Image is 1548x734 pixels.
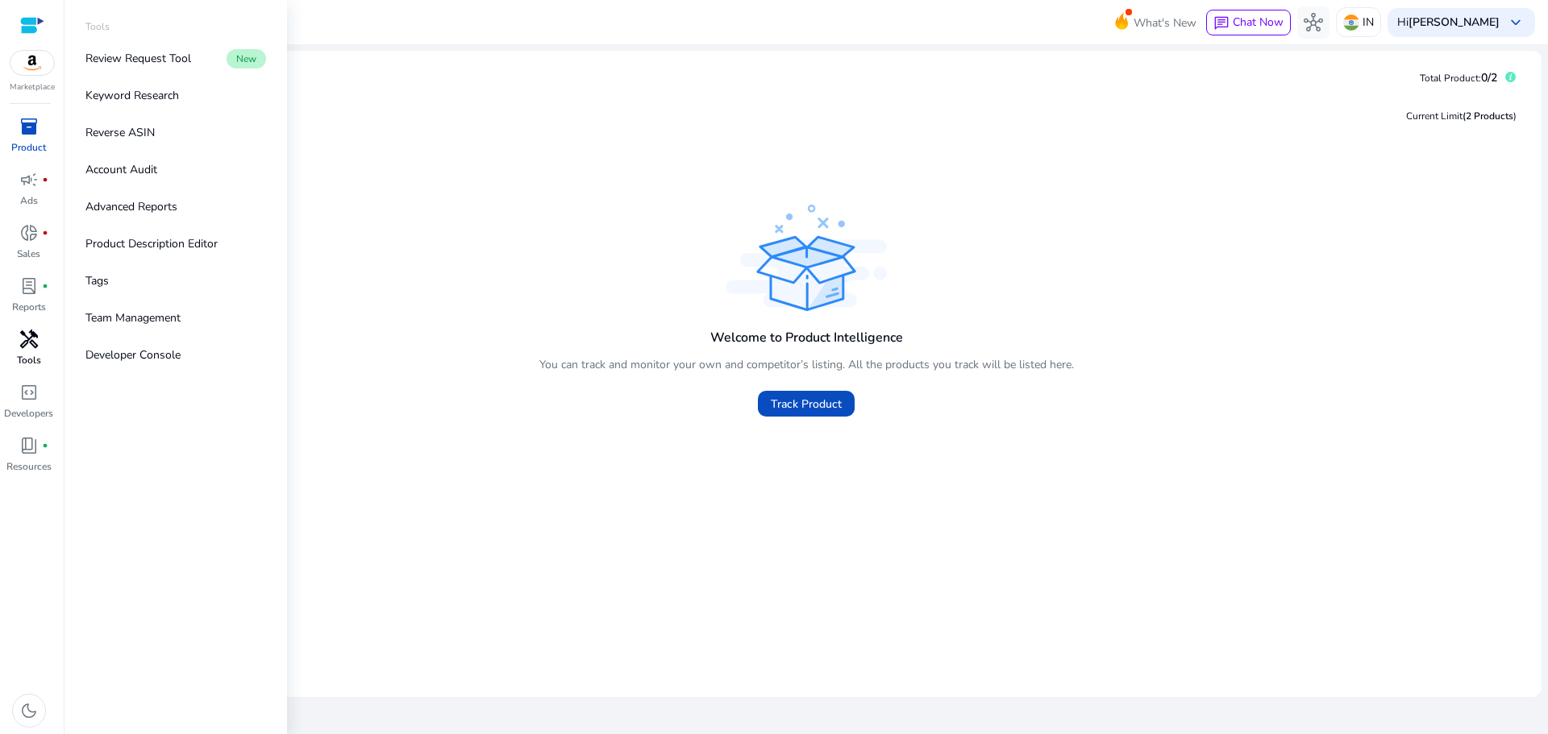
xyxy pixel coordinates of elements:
span: inventory_2 [19,117,39,136]
span: fiber_manual_record [42,283,48,289]
p: Tools [17,353,41,367]
span: campaign [19,170,39,189]
p: Reports [12,300,46,314]
h4: Welcome to Product Intelligence [710,330,903,346]
p: Marketplace [10,81,55,93]
span: Chat Now [1233,15,1284,30]
p: Keyword Research [85,87,179,104]
p: Developers [4,406,53,421]
p: Review Request Tool [85,50,191,67]
img: track_product.svg [726,205,887,311]
span: hub [1304,13,1323,32]
p: Account Audit [85,161,157,178]
div: Current Limit ) [1406,109,1517,123]
p: Developer Console [85,346,181,363]
span: fiber_manual_record [42,442,48,449]
p: Sales [17,247,40,261]
span: New [227,49,266,68]
span: lab_profile [19,276,39,296]
span: chat [1213,15,1230,31]
p: Resources [6,459,52,474]
p: Tools [85,19,110,34]
button: hub [1297,6,1330,39]
span: handyman [19,330,39,349]
p: You can track and monitor your own and competitor’s listing. All the products you track will be l... [539,356,1074,373]
span: Total Product: [1420,72,1481,85]
span: keyboard_arrow_down [1506,13,1525,32]
p: Product [11,140,46,155]
span: donut_small [19,223,39,243]
span: fiber_manual_record [42,230,48,236]
span: (2 Products [1463,110,1513,122]
span: dark_mode [19,701,39,720]
img: in.svg [1343,15,1359,31]
p: Team Management [85,309,181,326]
p: Ads [20,193,38,208]
p: Hi [1397,17,1500,28]
img: amazon.svg [10,51,54,75]
span: fiber_manual_record [42,176,48,183]
span: What's New [1134,9,1196,37]
span: Track Product [771,396,842,413]
p: Advanced Reports [85,198,177,215]
span: code_blocks [19,383,39,402]
span: book_4 [19,436,39,455]
span: 0/2 [1481,70,1497,85]
p: Reverse ASIN [85,124,155,141]
p: Tags [85,272,109,289]
p: IN [1363,8,1374,36]
p: Product Description Editor [85,235,218,252]
b: [PERSON_NAME] [1409,15,1500,30]
button: chatChat Now [1206,10,1291,35]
